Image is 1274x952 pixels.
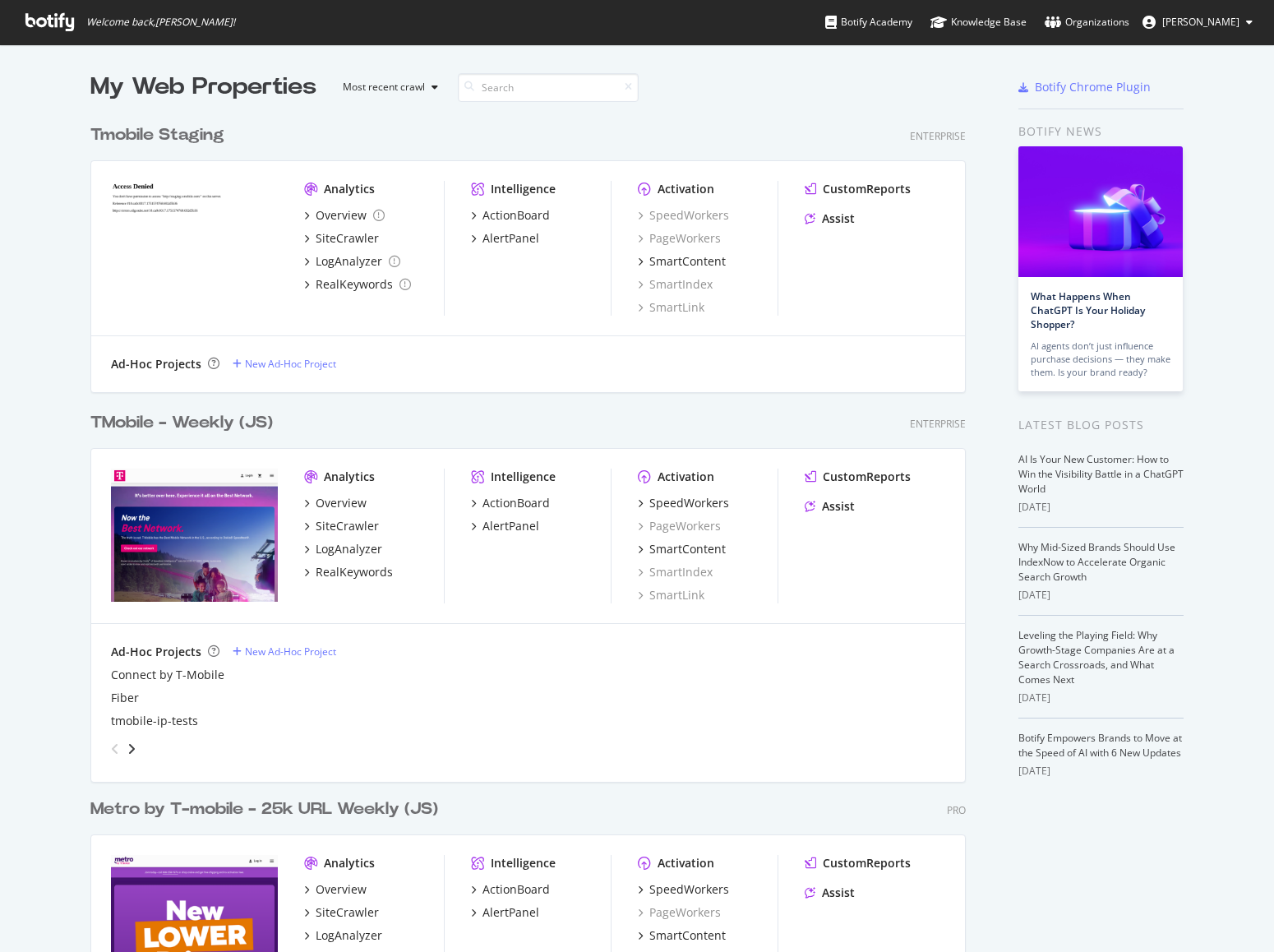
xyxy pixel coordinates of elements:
div: CustomReports [823,469,911,485]
img: t-mobile.com [111,469,278,602]
a: Why Mid-Sized Brands Should Use IndexNow to Accelerate Organic Search Growth [1018,540,1175,584]
a: SpeedWorkers [638,207,729,224]
a: Fiber [111,690,139,706]
a: AlertPanel [471,904,539,921]
a: SiteCrawler [304,518,379,534]
div: SmartContent [649,253,726,270]
a: Assist [805,210,855,227]
div: My Web Properties [90,71,316,104]
a: CustomReports [805,181,911,197]
div: SpeedWorkers [649,495,729,511]
a: SmartContent [638,253,726,270]
a: Metro by T-mobile - 25k URL Weekly (JS) [90,797,445,821]
a: LogAnalyzer [304,541,382,557]
div: SmartContent [649,927,726,944]
a: SmartContent [638,541,726,557]
div: ActionBoard [482,207,550,224]
div: Enterprise [910,417,966,431]
div: AlertPanel [482,230,539,247]
div: Overview [316,495,367,511]
div: Enterprise [910,129,966,143]
div: Activation [658,469,714,485]
button: [PERSON_NAME] [1129,9,1266,35]
a: ActionBoard [471,207,550,224]
div: SiteCrawler [316,904,379,921]
div: SmartLink [638,587,704,603]
div: [DATE] [1018,500,1184,515]
div: RealKeywords [316,276,393,293]
div: SpeedWorkers [649,881,729,898]
a: Overview [304,495,367,511]
div: CustomReports [823,855,911,871]
div: Botify Academy [825,14,912,30]
div: Activation [658,855,714,871]
div: Ad-Hoc Projects [111,356,201,372]
div: TMobile - Weekly (JS) [90,411,273,435]
div: LogAnalyzer [316,927,382,944]
div: Analytics [324,469,375,485]
a: AI Is Your New Customer: How to Win the Visibility Battle in a ChatGPT World [1018,452,1184,496]
a: TMobile - Weekly (JS) [90,411,279,435]
a: RealKeywords [304,564,393,580]
div: LogAnalyzer [316,253,382,270]
div: PageWorkers [638,518,721,534]
div: SmartContent [649,541,726,557]
div: angle-right [126,741,137,757]
div: Most recent crawl [343,82,425,92]
div: Assist [822,210,855,227]
div: ActionBoard [482,495,550,511]
button: Most recent crawl [330,74,445,100]
a: SmartIndex [638,276,713,293]
span: Dave Lee [1162,15,1239,29]
div: New Ad-Hoc Project [245,357,336,371]
a: Botify Empowers Brands to Move at the Speed of AI with 6 New Updates [1018,731,1182,760]
a: PageWorkers [638,904,721,921]
a: SpeedWorkers [638,495,729,511]
a: PageWorkers [638,230,721,247]
a: SiteCrawler [304,230,379,247]
div: SmartIndex [638,564,713,580]
div: Metro by T-mobile - 25k URL Weekly (JS) [90,797,438,821]
a: Overview [304,207,385,224]
a: New Ad-Hoc Project [233,645,336,659]
a: ActionBoard [471,495,550,511]
div: Intelligence [491,855,556,871]
div: LogAnalyzer [316,541,382,557]
div: Assist [822,885,855,901]
a: LogAnalyzer [304,253,400,270]
a: Assist [805,498,855,515]
div: Intelligence [491,181,556,197]
div: angle-left [104,736,126,762]
a: AlertPanel [471,230,539,247]
a: Botify Chrome Plugin [1018,79,1151,95]
div: Tmobile Staging [90,123,224,147]
a: New Ad-Hoc Project [233,357,336,371]
a: SiteCrawler [304,904,379,921]
a: SmartContent [638,927,726,944]
div: CustomReports [823,181,911,197]
div: Overview [316,881,367,898]
img: tmobilestaging.com [111,181,278,314]
a: Connect by T-Mobile [111,667,224,683]
div: Activation [658,181,714,197]
div: ActionBoard [482,881,550,898]
div: [DATE] [1018,764,1184,779]
div: [DATE] [1018,691,1184,705]
div: AlertPanel [482,518,539,534]
a: Assist [805,885,855,901]
a: Leveling the Playing Field: Why Growth-Stage Companies Are at a Search Crossroads, and What Comes... [1018,628,1175,686]
div: Botify news [1018,122,1184,141]
a: CustomReports [805,855,911,871]
div: AlertPanel [482,904,539,921]
div: Assist [822,498,855,515]
a: ActionBoard [471,881,550,898]
div: Botify Chrome Plugin [1035,79,1151,95]
div: SiteCrawler [316,230,379,247]
a: tmobile-ip-tests [111,713,198,729]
